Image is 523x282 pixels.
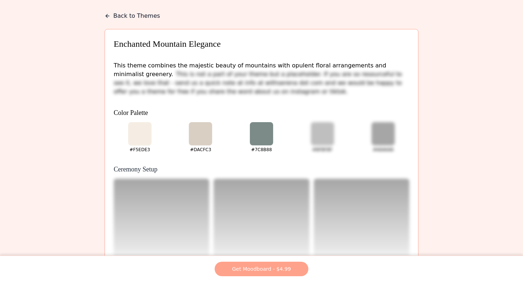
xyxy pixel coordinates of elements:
button: Get Moodboard - $4.99 [215,262,308,276]
h4: Ceremony Setup [114,164,409,174]
div: #F5EDE3 [129,147,150,153]
p: This theme combines the majestic beauty of mountains with opulent floral arrangements and minimal... [114,61,409,96]
div: #BFBFBF [312,147,332,153]
div: #DACFC3 [190,147,211,153]
h3: Enchanted Mountain Elegance [114,38,409,50]
h4: Color Palette [114,108,409,118]
div: #A6A6A6 [373,147,394,153]
div: #7C8B88 [251,147,272,153]
span: This is not a part of your theme but a placeholder. If you are so resourceful to see it, we love ... [114,71,402,95]
button: Back to Themes [105,12,160,20]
